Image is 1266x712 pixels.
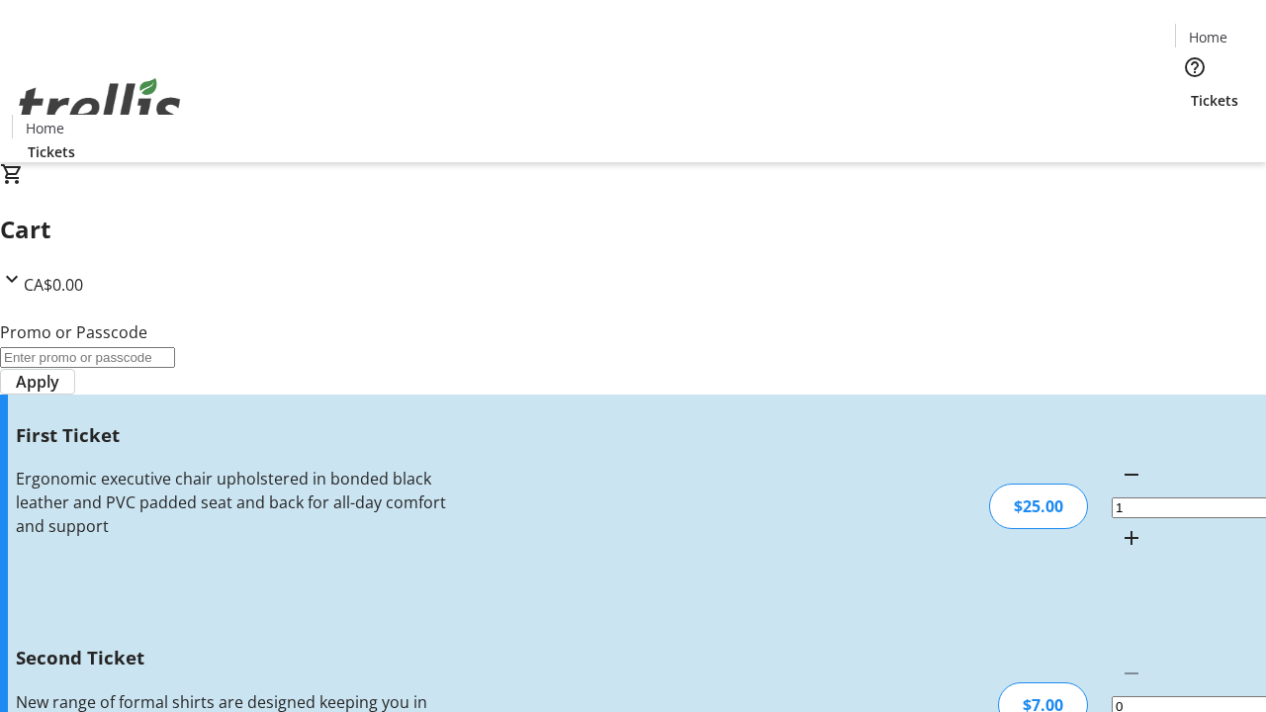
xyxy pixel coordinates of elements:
h3: Second Ticket [16,644,448,671]
div: Ergonomic executive chair upholstered in bonded black leather and PVC padded seat and back for al... [16,467,448,538]
button: Decrement by one [1112,455,1151,494]
a: Home [13,118,76,138]
a: Home [1176,27,1239,47]
span: Apply [16,370,59,394]
a: Tickets [1175,90,1254,111]
h3: First Ticket [16,421,448,449]
div: $25.00 [989,484,1088,529]
button: Increment by one [1112,518,1151,558]
span: CA$0.00 [24,274,83,296]
button: Cart [1175,111,1215,150]
a: Tickets [12,141,91,162]
img: Orient E2E Organization QT4LaI3WNS's Logo [12,56,188,155]
span: Home [1189,27,1227,47]
span: Tickets [28,141,75,162]
span: Tickets [1191,90,1238,111]
button: Help [1175,47,1215,87]
span: Home [26,118,64,138]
